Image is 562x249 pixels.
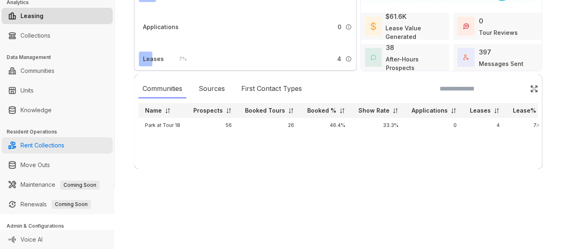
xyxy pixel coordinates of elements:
[451,108,457,114] img: sorting
[463,23,469,29] img: TourReviews
[386,55,445,72] div: After-Hours Prospects
[237,79,306,98] div: First Contact Types
[138,79,186,98] div: Communities
[145,106,162,115] p: Name
[7,128,114,136] h3: Resident Operations
[513,106,536,115] p: Lease%
[392,108,399,114] img: sorting
[20,196,91,213] a: RenewalsComing Soon
[20,231,43,248] a: Voice AI
[345,24,352,30] img: Info
[338,23,341,32] span: 0
[165,108,171,114] img: sorting
[463,118,506,133] td: 4
[301,118,352,133] td: 46.4%
[494,108,500,114] img: sorting
[7,54,114,61] h3: Data Management
[20,102,52,118] a: Knowledge
[513,85,520,92] img: SearchIcon
[195,79,229,98] div: Sources
[479,47,491,57] div: 397
[352,118,405,133] td: 33.3%
[2,63,113,79] li: Communities
[193,106,223,115] p: Prospects
[339,108,345,114] img: sorting
[506,118,552,133] td: 7.0%
[143,23,179,32] div: Applications
[20,157,50,173] a: Move Outs
[7,222,114,230] h3: Admin & Configurations
[530,85,538,93] img: Click Icon
[386,24,446,41] div: Lease Value Generated
[358,106,390,115] p: Show Rate
[2,102,113,118] li: Knowledge
[2,157,113,173] li: Move Outs
[143,54,164,63] div: Leases
[20,27,50,44] a: Collections
[371,22,376,30] img: LeaseValue
[463,54,469,60] img: TotalFum
[245,106,285,115] p: Booked Tours
[337,54,341,63] span: 4
[470,106,491,115] p: Leases
[479,16,483,26] div: 0
[52,200,91,209] span: Coming Soon
[2,82,113,99] li: Units
[226,108,232,114] img: sorting
[2,137,113,154] li: Rent Collections
[2,8,113,24] li: Leasing
[2,27,113,44] li: Collections
[238,118,301,133] td: 26
[2,177,113,193] li: Maintenance
[412,106,448,115] p: Applications
[187,118,238,133] td: 56
[307,106,336,115] p: Booked %
[386,43,394,52] div: 38
[345,56,352,62] img: Info
[20,8,43,24] a: Leasing
[479,59,523,68] div: Messages Sent
[2,196,113,213] li: Renewals
[138,118,187,133] td: Park at Tour 18
[60,181,100,190] span: Coming Soon
[371,54,376,60] img: AfterHoursConversations
[171,54,187,63] div: 7 %
[20,63,54,79] a: Communities
[405,118,463,133] td: 0
[288,108,294,114] img: sorting
[20,137,64,154] a: Rent Collections
[386,11,407,21] div: $61.6K
[479,28,518,37] div: Tour Reviews
[20,82,34,99] a: Units
[2,231,113,248] li: Voice AI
